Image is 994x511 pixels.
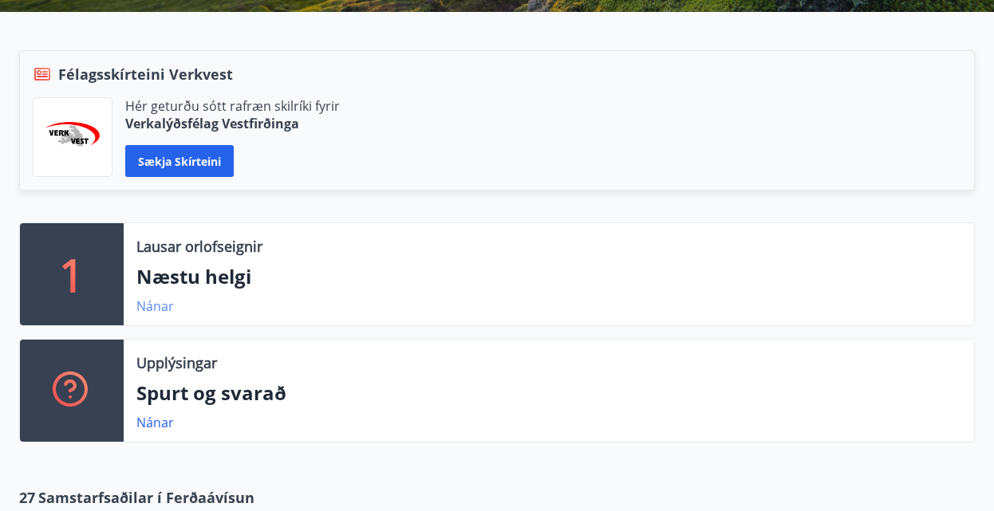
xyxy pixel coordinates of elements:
[45,122,100,153] img: jihgzMk4dcgjRAW2aMgpbAqQEG7LZi0j9dOLAUvz.png
[59,244,85,305] p: 1
[136,352,217,373] p: Upplýsingar
[19,487,35,508] span: 27
[136,414,174,431] a: Nánar
[136,297,174,315] a: Nánar
[136,379,961,407] p: Spurt og svarað
[125,97,340,115] p: Hér geturðu sótt rafræn skilríki fyrir
[125,115,340,132] p: Verkalýðsfélag Vestfirðinga
[58,64,233,85] span: Félagsskírteini Verkvest
[38,487,254,508] span: Samstarfsaðilar í Ferðaávísun
[136,263,961,290] p: Næstu helgi
[136,236,262,257] p: Lausar orlofseignir
[125,145,234,177] button: Sækja skírteini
